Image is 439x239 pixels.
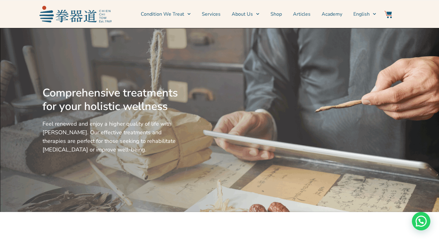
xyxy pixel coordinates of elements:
img: Website Icon-03 [384,11,392,18]
a: Services [202,6,221,22]
a: Condition We Treat [141,6,191,22]
p: Feel renewed and enjoy a higher quality of life with [PERSON_NAME]. Our effective treatments and ... [43,119,181,154]
a: Articles [293,6,311,22]
a: Shop [270,6,282,22]
a: About Us [232,6,259,22]
a: English [353,6,376,22]
span: English [353,10,370,18]
a: Academy [322,6,342,22]
nav: Menu [115,6,376,22]
h2: Comprehensive treatments for your holistic wellness [43,86,181,113]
